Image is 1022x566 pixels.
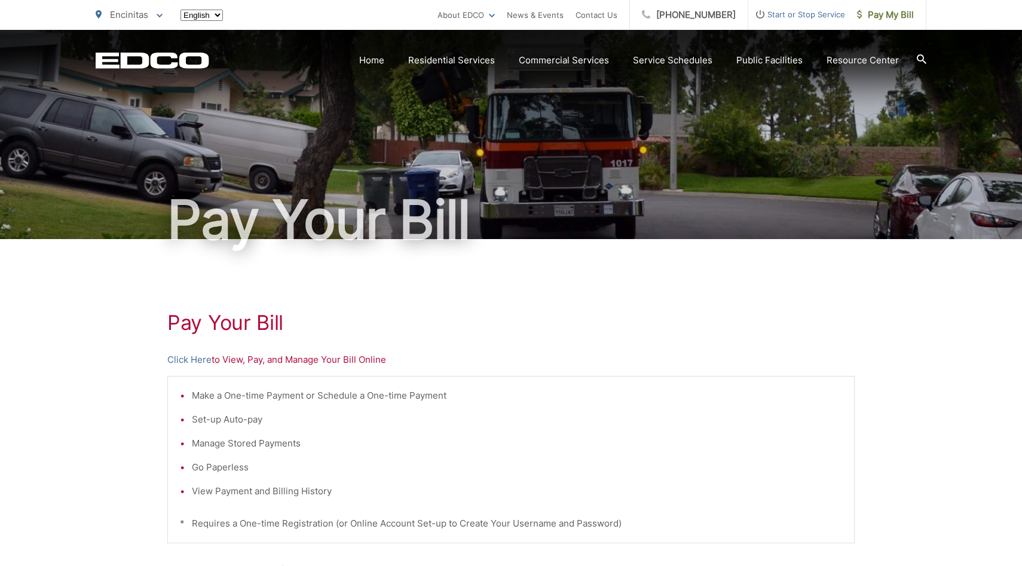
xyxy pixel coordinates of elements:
li: Go Paperless [192,460,842,475]
a: Contact Us [576,8,617,22]
a: Resource Center [827,53,899,68]
a: EDCD logo. Return to the homepage. [96,52,209,69]
a: Commercial Services [519,53,609,68]
p: to View, Pay, and Manage Your Bill Online [167,353,855,367]
a: About EDCO [437,8,495,22]
a: News & Events [507,8,564,22]
li: Make a One-time Payment or Schedule a One-time Payment [192,388,842,403]
span: Encinitas [110,9,148,20]
a: Service Schedules [633,53,712,68]
a: Home [359,53,384,68]
a: Residential Services [408,53,495,68]
a: Click Here [167,353,212,367]
select: Select a language [180,10,223,21]
h1: Pay Your Bill [167,311,855,335]
h1: Pay Your Bill [96,190,926,250]
li: Set-up Auto-pay [192,412,842,427]
span: Pay My Bill [857,8,914,22]
a: Public Facilities [736,53,803,68]
p: * Requires a One-time Registration (or Online Account Set-up to Create Your Username and Password) [180,516,842,531]
li: View Payment and Billing History [192,484,842,498]
li: Manage Stored Payments [192,436,842,451]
